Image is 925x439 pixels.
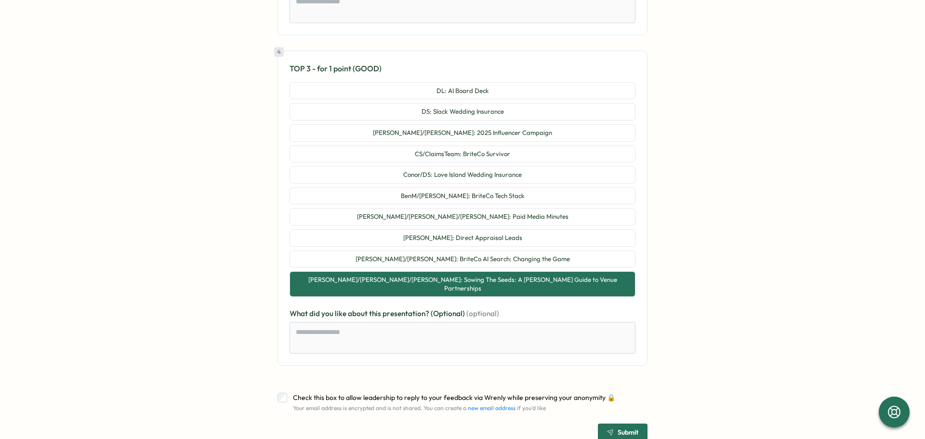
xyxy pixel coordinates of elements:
[290,251,635,268] button: [PERSON_NAME]/[PERSON_NAME]: BriteCo AI Search: Changing the Game
[290,103,635,120] button: DS: Slack Wedding Insurance
[290,187,635,205] button: BenM/[PERSON_NAME]: BriteCo Tech Stack
[290,309,309,318] span: What
[618,429,638,436] span: Submit
[321,309,335,318] span: you
[290,166,635,184] button: Conor/DS: Love Island Wedding Insurance
[290,271,635,297] button: [PERSON_NAME]/[PERSON_NAME]/[PERSON_NAME]: Sowing The Seeds: A [PERSON_NAME] Guide to Venue Partn...
[468,404,515,412] a: new email address
[293,393,615,402] span: Check this box to allow leadership to reply to your feedback via Wrenly while preserving your ano...
[274,47,284,57] div: 4
[293,404,546,412] span: Your email address is encrypted and is not shared. You can create a if you'd like
[290,124,635,142] button: [PERSON_NAME]/[PERSON_NAME]: 2025 Influencer Campaign
[290,146,635,163] button: CS/ClaimsTeam: BriteCo Survivor
[290,208,635,226] button: [PERSON_NAME]/[PERSON_NAME]/[PERSON_NAME]: Paid Media Minutes
[309,309,321,318] span: did
[348,309,369,318] span: about
[290,63,635,75] p: TOP 3 - for 1 point (GOOD)
[290,229,635,247] button: [PERSON_NAME]: Direct Appraisal Leads
[383,309,431,318] span: presentation?
[369,309,383,318] span: this
[466,309,499,318] span: (optional)
[335,309,348,318] span: like
[431,309,466,318] span: (Optional)
[290,82,635,100] button: DL: AI Board Deck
